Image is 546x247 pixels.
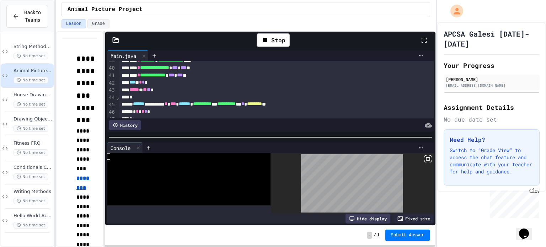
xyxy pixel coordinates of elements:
[374,232,376,238] span: /
[107,116,116,123] div: 47
[14,198,48,204] span: No time set
[14,53,48,59] span: No time set
[14,77,48,84] span: No time set
[14,101,48,108] span: No time set
[444,60,540,70] h2: Your Progress
[107,65,116,72] div: 40
[446,76,537,82] div: [PERSON_NAME]
[446,83,537,88] div: [EMAIL_ADDRESS][DOMAIN_NAME]
[107,50,149,61] div: Main.java
[3,3,49,45] div: Chat with us now!Close
[14,140,52,146] span: Fitness FRQ
[116,95,119,101] span: Fold line
[107,101,116,109] div: 45
[107,57,116,65] div: 39
[14,213,52,219] span: Hello World Activity
[450,135,534,144] h3: Need Help?
[346,214,390,224] div: Hide display
[443,3,465,19] div: My Account
[14,222,48,229] span: No time set
[14,92,52,98] span: House Drawing Classwork
[87,19,109,28] button: Grade
[107,87,116,94] div: 43
[444,29,540,49] h1: APCSA Galesi [DATE]-[DATE]
[107,109,116,116] div: 46
[391,232,424,238] span: Submit Answer
[14,44,52,50] span: String Methods Examples
[23,9,42,24] span: Back to Teams
[516,219,539,240] iframe: chat widget
[107,72,116,80] div: 41
[367,232,372,239] span: -
[14,173,48,180] span: No time set
[14,116,52,122] span: Drawing Objects in Java - HW Playposit Code
[394,214,434,224] div: Fixed size
[107,94,116,101] div: 44
[107,80,116,87] div: 42
[14,68,52,74] span: Animal Picture Project
[450,147,534,175] p: Switch to "Grade View" to access the chat feature and communicate with your teacher for help and ...
[14,149,48,156] span: No time set
[444,102,540,112] h2: Assignment Details
[107,52,140,60] div: Main.java
[107,143,143,153] div: Console
[109,120,141,130] div: History
[385,230,430,241] button: Submit Answer
[61,19,86,28] button: Lesson
[14,165,52,171] span: Conditionals Classwork
[14,189,52,195] span: Writing Methods
[444,115,540,124] div: No due date set
[377,232,380,238] span: 1
[487,188,539,218] iframe: chat widget
[14,125,48,132] span: No time set
[107,144,134,152] div: Console
[257,33,290,47] div: Stop
[6,5,48,28] button: Back to Teams
[68,5,143,14] span: Animal Picture Project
